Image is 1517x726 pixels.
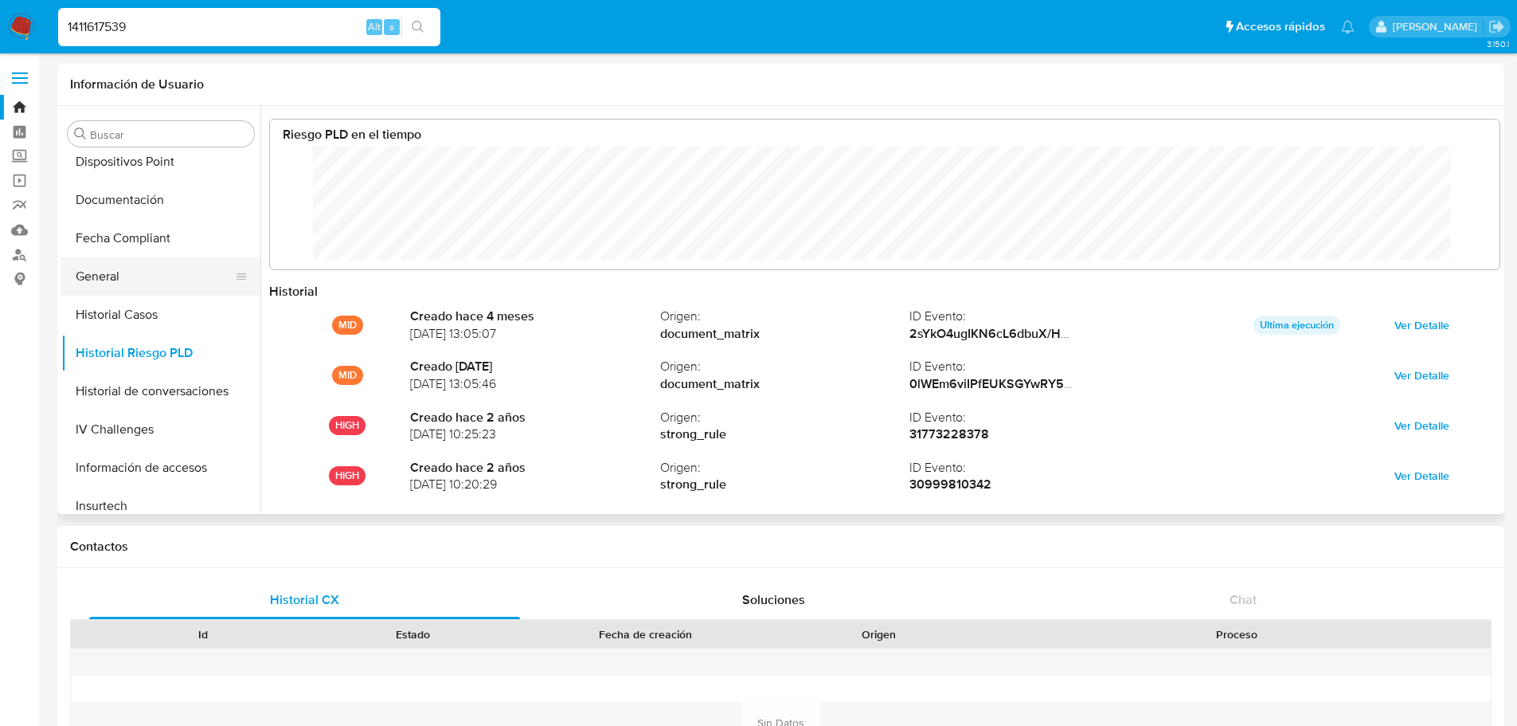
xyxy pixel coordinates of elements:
button: Ver Detalle [1383,413,1460,438]
button: Fecha Compliant [61,219,260,257]
div: Proceso [995,626,1480,642]
span: [DATE] 13:05:07 [410,325,660,343]
p: paloma.falcondesoto@mercadolibre.cl [1393,19,1483,34]
strong: Creado hace 2 años [410,459,660,477]
button: General [61,257,248,296]
h1: Contactos [70,539,1492,555]
button: IV Challenges [61,410,260,449]
input: Buscar usuario o caso... [58,17,440,37]
button: Información de accesos [61,449,260,487]
button: Ver Detalle [1383,463,1460,489]
h1: Información de Usuario [70,77,204,92]
span: Ver Detalle [1394,314,1449,336]
span: Origen : [660,459,910,477]
strong: document_matrix [660,375,910,393]
button: Historial Riesgo PLD [61,334,260,372]
span: Origen : [660,358,910,375]
span: Ver Detalle [1394,414,1449,437]
strong: document_matrix [660,325,910,343]
strong: 30999810342 [909,475,991,493]
button: Insurtech [61,487,260,525]
p: HIGH [329,416,366,435]
span: Chat [1230,591,1257,609]
button: Dispositivos Point [61,143,260,181]
strong: Creado hace 4 meses [410,308,660,325]
span: Accesos rápidos [1236,18,1325,35]
span: ID Evento : [909,409,1159,426]
strong: strong_rule [660,426,910,443]
p: Ultima ejecución [1253,316,1340,335]
span: Ver Detalle [1394,364,1449,387]
strong: strong_rule [660,476,910,493]
p: MID [332,366,363,385]
div: Estado [319,626,506,642]
button: search-icon [401,16,434,38]
span: ID Evento : [909,308,1159,325]
span: [DATE] 13:05:46 [410,375,660,393]
span: ID Evento : [909,459,1159,477]
div: Fecha de creación [529,626,763,642]
p: HIGH [329,466,366,485]
span: Historial CX [270,591,339,609]
strong: Creado hace 2 años [410,409,660,426]
span: Alt [368,19,381,34]
strong: Creado [DATE] [410,358,660,375]
button: Historial de conversaciones [61,372,260,410]
button: Ver Detalle [1383,363,1460,388]
div: Origen [785,626,972,642]
span: Soluciones [742,591,805,609]
button: Documentación [61,181,260,219]
button: Buscar [74,128,87,140]
p: MID [332,316,363,335]
span: Ver Detalle [1394,465,1449,487]
button: Historial Casos [61,296,260,334]
span: [DATE] 10:20:29 [410,476,660,493]
a: Salir [1488,18,1505,35]
span: [DATE] 10:25:23 [410,426,660,443]
strong: Historial [269,282,318,300]
span: Origen : [660,409,910,426]
span: s [389,19,394,34]
span: ID Evento : [909,358,1159,375]
span: Origen : [660,308,910,325]
strong: Riesgo PLD en el tiempo [283,125,421,143]
strong: 31773228378 [909,425,989,443]
a: Notificaciones [1341,20,1355,33]
input: Buscar [90,128,248,142]
button: Ver Detalle [1383,312,1460,338]
div: Id [110,626,297,642]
